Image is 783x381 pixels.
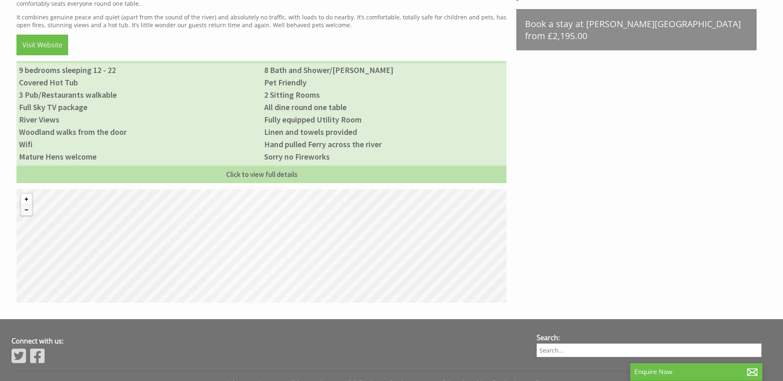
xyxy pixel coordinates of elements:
li: 9 bedrooms sleeping 12 - 22 [17,64,262,76]
li: 8 Bath and Shower/[PERSON_NAME] [262,64,507,76]
a: Visit Website [17,35,68,55]
li: Fully equipped Utility Room [262,113,507,126]
p: Enquire Now [634,367,758,376]
img: Facebook [30,348,45,364]
li: Sorry no Fireworks [262,151,507,163]
li: Mature Hens welcome [17,151,262,163]
h3: Connect with us: [12,336,522,346]
button: Zoom in [21,194,32,205]
li: Full Sky TV package [17,101,262,113]
h3: Search: [537,333,762,342]
a: Book a stay at [PERSON_NAME][GEOGRAPHIC_DATA] from £2,195.00 [516,9,757,50]
li: Pet Friendly [262,76,507,89]
li: All dine round one table [262,101,507,113]
li: Woodland walks from the door [17,126,262,138]
li: Hand pulled Ferry across the river [262,138,507,151]
li: Linen and towels provided [262,126,507,138]
button: Zoom out [21,205,32,215]
li: 3 Pub/Restaurants walkable [17,89,262,101]
li: Wifi [17,138,262,151]
p: It combines genuine peace and quiet (apart from the sound of the river) and absolutely no traffic... [17,13,506,29]
li: 2 Sitting Rooms [262,89,507,101]
input: Search... [537,343,762,357]
li: Covered Hot Tub [17,76,262,89]
a: Click to view full details [17,165,506,183]
li: River Views [17,113,262,126]
img: Twitter [12,348,26,364]
canvas: Map [17,189,506,303]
